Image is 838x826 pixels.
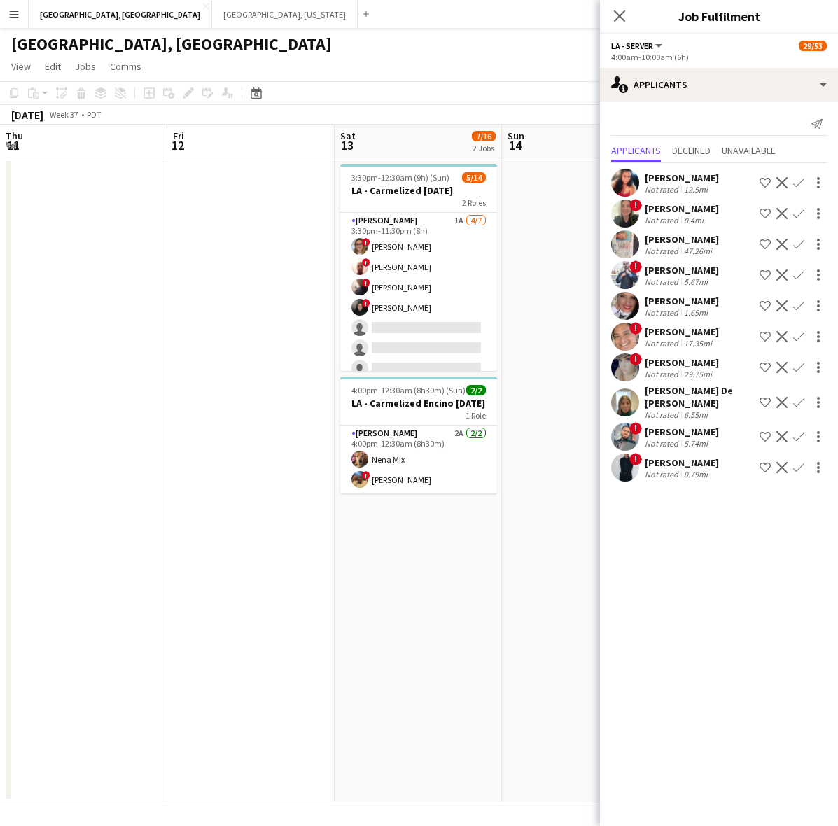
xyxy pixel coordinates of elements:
[645,369,681,379] div: Not rated
[362,258,370,267] span: !
[645,184,681,195] div: Not rated
[362,279,370,287] span: !
[629,199,642,211] span: !
[362,299,370,307] span: !
[645,233,719,246] div: [PERSON_NAME]
[681,469,711,479] div: 0.79mi
[104,57,147,76] a: Comms
[473,143,495,153] div: 2 Jobs
[6,129,23,142] span: Thu
[45,60,61,73] span: Edit
[681,276,711,287] div: 5.67mi
[110,60,141,73] span: Comms
[645,384,754,409] div: [PERSON_NAME] De [PERSON_NAME]
[340,426,497,493] app-card-role: [PERSON_NAME]2A2/24:00pm-12:30am (8h30m)Nena Mix![PERSON_NAME]
[466,385,486,395] span: 2/2
[472,131,496,141] span: 7/16
[466,410,486,421] span: 1 Role
[46,109,81,120] span: Week 37
[629,453,642,465] span: !
[87,109,102,120] div: PDT
[29,1,212,28] button: [GEOGRAPHIC_DATA], [GEOGRAPHIC_DATA]
[645,215,681,225] div: Not rated
[338,137,356,153] span: 13
[645,469,681,479] div: Not rated
[611,146,661,155] span: Applicants
[362,238,370,246] span: !
[645,295,719,307] div: [PERSON_NAME]
[645,276,681,287] div: Not rated
[11,60,31,73] span: View
[611,41,653,51] span: LA - Server
[645,325,719,338] div: [PERSON_NAME]
[722,146,776,155] span: Unavailable
[340,164,497,371] app-job-card: 3:30pm-12:30am (9h) (Sun)5/14LA - Carmelized [DATE]2 Roles[PERSON_NAME]1A4/73:30pm-11:30pm (8h)![...
[611,52,827,62] div: 4:00am-10:00am (6h)
[645,426,719,438] div: [PERSON_NAME]
[681,215,706,225] div: 0.4mi
[629,353,642,365] span: !
[645,456,719,469] div: [PERSON_NAME]
[39,57,67,76] a: Edit
[351,172,449,183] span: 3:30pm-12:30am (9h) (Sun)
[462,172,486,183] span: 5/14
[462,197,486,208] span: 2 Roles
[212,1,358,28] button: [GEOGRAPHIC_DATA], [US_STATE]
[681,246,715,256] div: 47.26mi
[4,137,23,153] span: 11
[645,171,719,184] div: [PERSON_NAME]
[645,338,681,349] div: Not rated
[645,438,681,449] div: Not rated
[799,41,827,51] span: 29/53
[681,409,711,420] div: 6.55mi
[505,137,524,153] span: 14
[681,438,711,449] div: 5.74mi
[645,356,719,369] div: [PERSON_NAME]
[340,213,497,382] app-card-role: [PERSON_NAME]1A4/73:30pm-11:30pm (8h)![PERSON_NAME]![PERSON_NAME]![PERSON_NAME]![PERSON_NAME]
[672,146,711,155] span: Declined
[681,184,711,195] div: 12.5mi
[645,202,719,215] div: [PERSON_NAME]
[11,34,332,55] h1: [GEOGRAPHIC_DATA], [GEOGRAPHIC_DATA]
[171,137,184,153] span: 12
[600,68,838,101] div: Applicants
[6,57,36,76] a: View
[75,60,96,73] span: Jobs
[629,322,642,335] span: !
[340,397,497,409] h3: LA - Carmelized Encino [DATE]
[629,422,642,435] span: !
[611,41,664,51] button: LA - Server
[645,307,681,318] div: Not rated
[681,369,715,379] div: 29.75mi
[681,338,715,349] div: 17.35mi
[645,409,681,420] div: Not rated
[629,260,642,273] span: !
[645,246,681,256] div: Not rated
[508,129,524,142] span: Sun
[600,7,838,25] h3: Job Fulfilment
[11,108,43,122] div: [DATE]
[340,184,497,197] h3: LA - Carmelized [DATE]
[173,129,184,142] span: Fri
[69,57,102,76] a: Jobs
[340,129,356,142] span: Sat
[362,471,370,479] span: !
[681,307,711,318] div: 1.65mi
[351,385,466,395] span: 4:00pm-12:30am (8h30m) (Sun)
[645,264,719,276] div: [PERSON_NAME]
[340,377,497,493] app-job-card: 4:00pm-12:30am (8h30m) (Sun)2/2LA - Carmelized Encino [DATE]1 Role[PERSON_NAME]2A2/24:00pm-12:30a...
